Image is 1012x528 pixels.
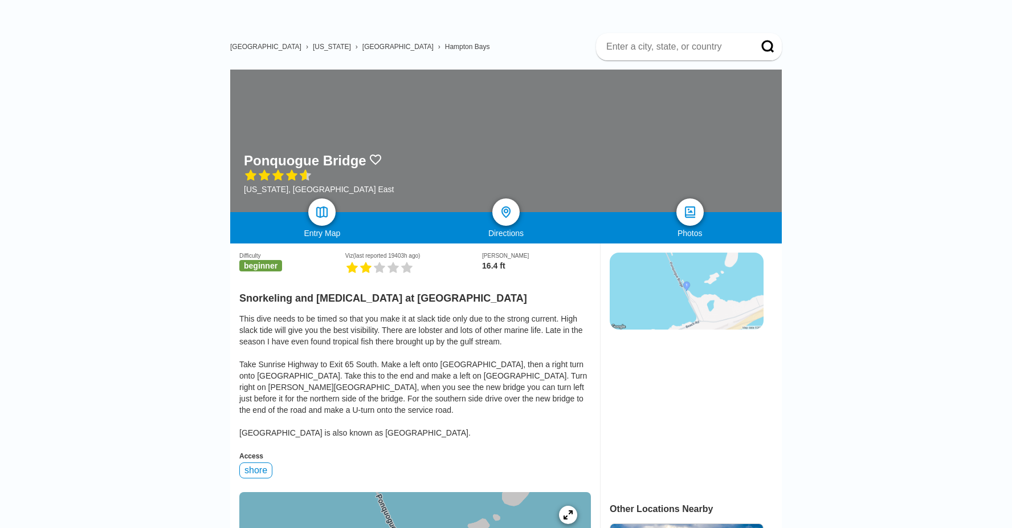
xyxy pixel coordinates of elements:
[676,198,704,226] a: photos
[239,313,591,438] div: This dive needs to be timed so that you make it at slack tide only due to the strong current. Hig...
[239,462,272,478] div: shore
[345,253,482,259] div: Viz (last reported 19403h ago)
[356,43,358,51] span: ›
[308,198,336,226] a: map
[605,41,745,52] input: Enter a city, state, or country
[230,229,414,238] div: Entry Map
[362,43,434,51] a: [GEOGRAPHIC_DATA]
[610,253,764,330] img: staticmap
[482,253,591,259] div: [PERSON_NAME]
[610,504,782,514] div: Other Locations Nearby
[598,229,782,238] div: Photos
[239,286,591,304] h2: Snorkeling and [MEDICAL_DATA] at [GEOGRAPHIC_DATA]
[482,261,591,270] div: 16.4 ft
[306,43,308,51] span: ›
[239,253,345,259] div: Difficulty
[315,205,329,219] img: map
[683,205,697,219] img: photos
[492,198,520,226] a: directions
[239,452,591,460] div: Access
[244,185,394,194] div: [US_STATE], [GEOGRAPHIC_DATA] East
[244,153,366,169] h1: Ponquogue Bridge
[438,43,440,51] span: ›
[778,11,1001,166] iframe: Sign in with Google Dialog
[313,43,351,51] a: [US_STATE]
[230,43,301,51] a: [GEOGRAPHIC_DATA]
[499,205,513,219] img: directions
[414,229,598,238] div: Directions
[445,43,490,51] a: Hampton Bays
[239,260,282,271] span: beginner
